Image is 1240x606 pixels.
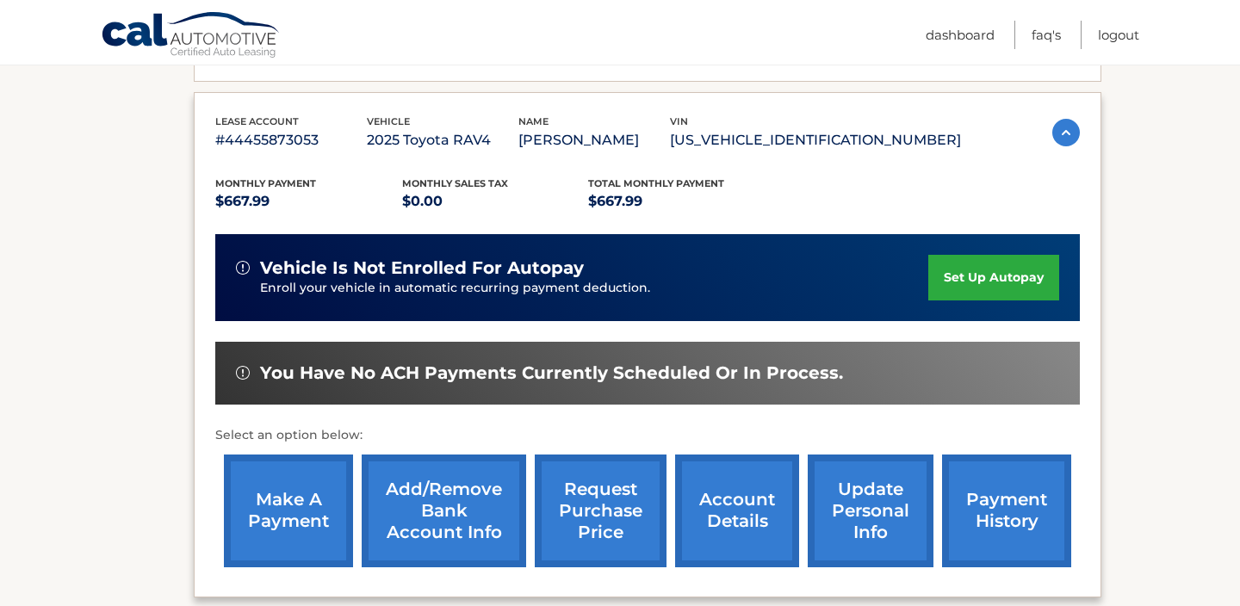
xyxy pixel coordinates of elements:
p: Select an option below: [215,425,1080,446]
p: 2025 Toyota RAV4 [367,128,518,152]
span: Monthly sales Tax [402,177,508,189]
a: account details [675,454,799,567]
span: name [518,115,549,127]
span: Monthly Payment [215,177,316,189]
a: update personal info [808,454,933,567]
a: Cal Automotive [101,11,282,61]
p: $667.99 [215,189,402,213]
a: set up autopay [928,255,1059,300]
span: lease account [215,115,299,127]
a: make a payment [224,454,353,567]
p: Enroll your vehicle in automatic recurring payment deduction. [260,279,928,298]
span: You have no ACH payments currently scheduled or in process. [260,362,843,384]
p: [PERSON_NAME] [518,128,670,152]
a: Add/Remove bank account info [362,454,526,567]
span: Total Monthly Payment [588,177,724,189]
span: vin [670,115,688,127]
p: $0.00 [402,189,589,213]
img: alert-white.svg [236,261,250,275]
img: alert-white.svg [236,366,250,380]
a: Dashboard [926,21,995,49]
span: vehicle is not enrolled for autopay [260,257,584,279]
p: #44455873053 [215,128,367,152]
a: Logout [1098,21,1139,49]
a: payment history [942,454,1071,567]
img: accordion-active.svg [1052,119,1080,146]
a: FAQ's [1032,21,1061,49]
a: request purchase price [535,454,666,567]
span: vehicle [367,115,410,127]
p: [US_VEHICLE_IDENTIFICATION_NUMBER] [670,128,961,152]
p: $667.99 [588,189,775,213]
